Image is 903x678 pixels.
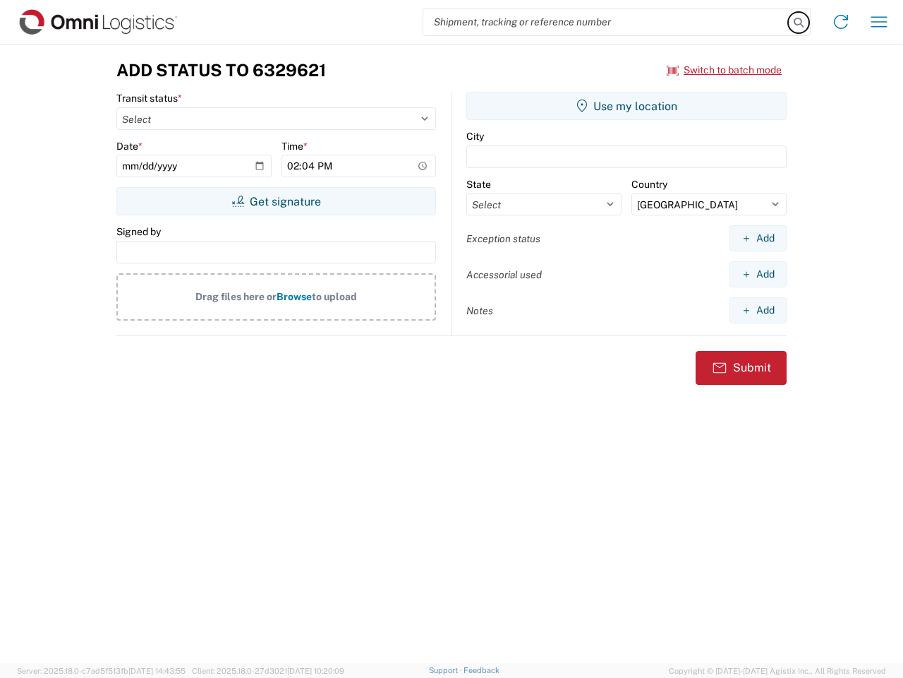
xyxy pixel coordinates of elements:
button: Add [729,297,787,323]
a: Feedback [463,666,499,674]
span: [DATE] 10:20:09 [287,667,344,675]
label: Notes [466,304,493,317]
button: Add [729,261,787,287]
label: Date [116,140,143,153]
a: Support [429,666,464,674]
button: Add [729,225,787,251]
label: Exception status [466,232,540,245]
button: Switch to batch mode [667,59,782,82]
button: Get signature [116,187,436,215]
span: [DATE] 14:43:55 [128,667,186,675]
span: Copyright © [DATE]-[DATE] Agistix Inc., All Rights Reserved [669,665,886,677]
span: Server: 2025.18.0-c7ad5f513fb [17,667,186,675]
button: Use my location [466,92,787,120]
label: Country [631,178,667,191]
button: Submit [696,351,787,385]
label: Transit status [116,92,182,105]
span: Drag files here or [195,291,277,302]
label: Time [281,140,308,153]
label: Signed by [116,225,161,238]
h3: Add Status to 6329621 [116,60,326,81]
label: Accessorial used [466,268,542,281]
span: to upload [312,291,357,302]
span: Browse [277,291,312,302]
label: City [466,130,484,143]
label: State [466,178,491,191]
input: Shipment, tracking or reference number [423,8,789,35]
span: Client: 2025.18.0-27d3021 [192,667,344,675]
